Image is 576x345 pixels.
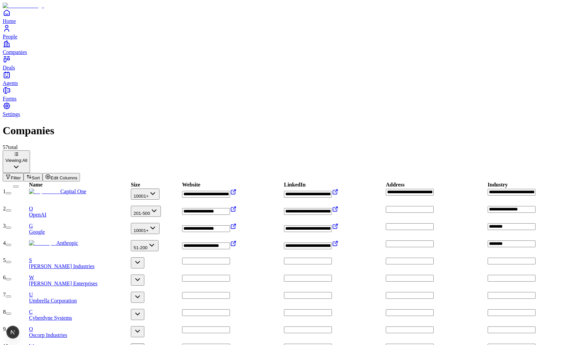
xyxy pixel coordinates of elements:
div: G [29,223,130,229]
img: Item Brain Logo [3,3,44,9]
span: Forms [3,96,17,102]
span: 8 [3,309,6,315]
span: People [3,34,18,39]
a: GGoogle [29,223,130,235]
a: UUmbrella Corporation [29,292,130,304]
div: O [29,206,130,212]
div: 57 total [3,144,573,150]
a: S[PERSON_NAME] Industries [29,257,130,269]
span: Google [29,229,45,235]
a: Forms [3,86,573,102]
div: Industry [488,182,508,188]
a: AnthropicAnthropic [29,240,130,246]
span: 9 [3,326,6,332]
a: CCyberdyne Systems [29,309,130,321]
span: Oscorp Industries [29,332,67,338]
span: 7 [3,292,6,297]
span: Filter [11,175,21,180]
span: [PERSON_NAME] Industries [29,263,94,269]
div: Address [386,182,405,188]
a: Agents [3,71,573,86]
span: Deals [3,65,15,70]
div: U [29,292,130,298]
img: Anthropic [29,240,56,246]
span: Cyberdyne Systems [29,315,72,321]
div: LinkedIn [284,182,306,188]
a: OOscorp Industries [29,326,130,338]
span: 6 [3,275,6,280]
span: Edit Columns [51,175,77,180]
span: Home [3,18,16,24]
div: Viewing: [5,158,27,163]
a: People [3,24,573,39]
div: Website [182,182,200,188]
a: OOpenAI [29,206,130,218]
button: Sort [24,173,42,181]
img: Capital One [29,189,60,195]
div: W [29,275,130,281]
a: Home [3,9,573,24]
a: W[PERSON_NAME] Enterprises [29,275,130,287]
button: Edit Columns [42,173,80,181]
span: 3 [3,223,6,229]
span: 2 [3,206,6,211]
button: Filter [3,173,24,181]
a: Deals [3,55,573,70]
span: Anthropic [56,240,78,246]
a: Companies [3,40,573,55]
span: Capital One [60,189,86,194]
div: S [29,257,130,263]
span: 1 [3,189,6,194]
span: 4 [3,240,6,246]
span: Companies [3,49,27,55]
a: Capital OneCapital One [29,189,130,195]
span: OpenAI [29,212,47,218]
div: Name [29,182,42,188]
div: O [29,326,130,332]
span: Agents [3,80,18,86]
div: C [29,309,130,315]
a: Settings [3,102,573,117]
span: [PERSON_NAME] Enterprises [29,281,97,286]
div: Size [131,182,140,188]
span: 5 [3,257,6,263]
span: Sort [32,175,40,180]
span: Settings [3,111,20,117]
span: Umbrella Corporation [29,298,77,304]
h1: Companies [3,124,573,137]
